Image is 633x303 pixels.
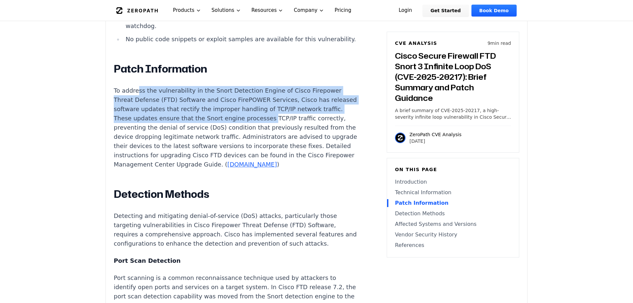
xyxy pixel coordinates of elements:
h2: Patch Information [114,62,359,76]
a: Vendor Security History [395,231,511,239]
img: ZeroPath CVE Analysis [395,133,406,143]
h2: Detection Methods [114,188,359,201]
a: [DOMAIN_NAME] [227,161,277,168]
a: Detection Methods [395,210,511,218]
p: To address the vulnerability in the Snort Detection Engine of Cisco Firepower Threat Defense (FTD... [114,86,359,169]
h6: CVE Analysis [395,40,437,46]
h3: Cisco Secure Firewall FTD Snort 3 Infinite Loop DoS (CVE-2025-20217): Brief Summary and Patch Gui... [395,50,511,103]
a: Technical Information [395,189,511,197]
a: Patch Information [395,199,511,207]
p: A brief summary of CVE-2025-20217, a high-severity infinite loop vulnerability in Cisco Secure Fi... [395,107,511,120]
p: Detecting and mitigating denial-of-service (DoS) attacks, particularly those targeting vulnerabil... [114,211,359,248]
p: ZeroPath CVE Analysis [409,131,462,138]
a: References [395,241,511,249]
h6: On this page [395,166,511,173]
a: Book Demo [471,5,517,16]
a: Login [391,5,420,16]
p: 9 min read [488,40,511,46]
strong: Port Scan Detection [114,257,181,264]
a: Introduction [395,178,511,186]
a: Get Started [423,5,469,16]
p: [DATE] [409,138,462,144]
li: No public code snippets or exploit samples are available for this vulnerability. [123,35,359,44]
a: Affected Systems and Versions [395,220,511,228]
